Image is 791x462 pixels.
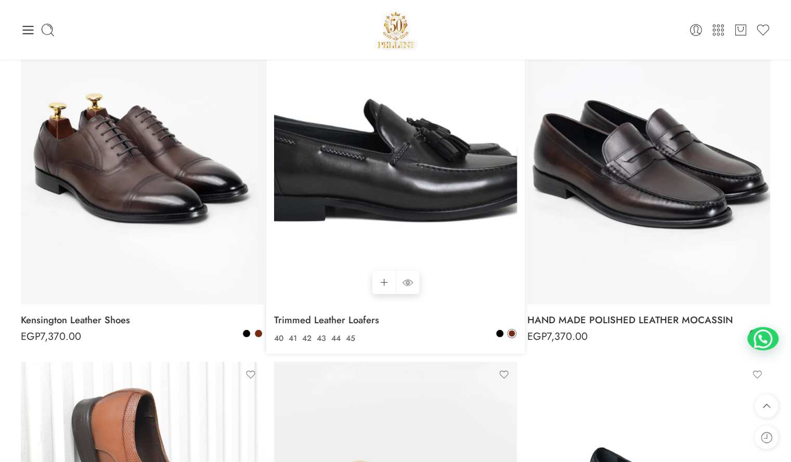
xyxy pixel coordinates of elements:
a: Select options for “Trimmed Leather Loafers” [372,271,396,294]
span: EGP [527,329,547,344]
a: QUICK SHOP [396,271,419,294]
a: Pellini - [373,8,418,52]
a: 40 [271,333,286,345]
img: Pellini [373,8,418,52]
a: Brown [254,329,263,338]
a: Black [242,329,251,338]
a: Wishlist [756,23,770,37]
span: EGP [274,329,293,344]
a: 42 [300,333,314,345]
a: HAND MADE POLISHED LEATHER MOCASSIN [527,310,770,331]
bdi: 7,370.00 [21,329,81,344]
bdi: 7,370.00 [527,329,588,344]
span: EGP [21,329,40,344]
a: 45 [343,333,358,345]
a: Login / Register [689,23,703,37]
bdi: 7,370.00 [274,329,334,344]
a: Kensington Leather Shoes [21,310,264,331]
a: 41 [286,333,300,345]
a: Trimmed Leather Loafers [274,310,517,331]
a: 43 [314,333,329,345]
a: 44 [329,333,343,345]
a: Cart [733,23,748,37]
